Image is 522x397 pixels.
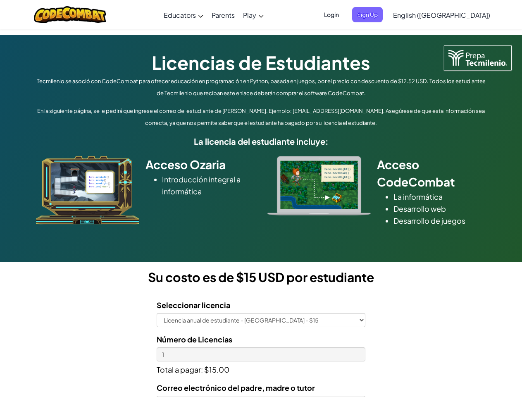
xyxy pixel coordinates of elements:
[393,215,486,227] li: Desarrollo de juegos
[157,361,365,375] p: Total a pagar: $15.00
[34,50,489,75] h1: Licencias de Estudiantes
[157,382,315,394] label: Correo electrónico del padre, madre o tutor
[352,7,383,22] button: Sign Up
[393,191,486,203] li: La informática
[267,156,371,215] img: type_real_code.png
[389,4,494,26] a: English ([GEOGRAPHIC_DATA])
[207,4,239,26] a: Parents
[319,7,344,22] button: Login
[157,299,230,311] label: Seleccionar licencia
[377,156,486,191] h2: Acceso CodeCombat
[145,156,255,173] h2: Acceso Ozaria
[393,11,490,19] span: English ([GEOGRAPHIC_DATA])
[243,11,256,19] span: Play
[239,4,268,26] a: Play
[34,6,106,23] img: CodeCombat logo
[34,135,489,148] h5: La licencia del estudiante incluye:
[393,203,486,215] li: Desarrollo web
[34,105,489,129] p: En la siguiente página, se le pedirá que ingrese el correo del estudiante de [PERSON_NAME]. Ejemp...
[34,75,489,99] p: Tecmilenio se asoció con CodeCombat para ofrecer educación en programación en Python, basada en j...
[162,173,255,197] li: Introducción integral a informática
[164,11,196,19] span: Educators
[160,4,207,26] a: Educators
[444,45,512,70] img: Tecmilenio logo
[36,156,139,225] img: ozaria_acodus.png
[157,333,232,345] label: Número de Licencias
